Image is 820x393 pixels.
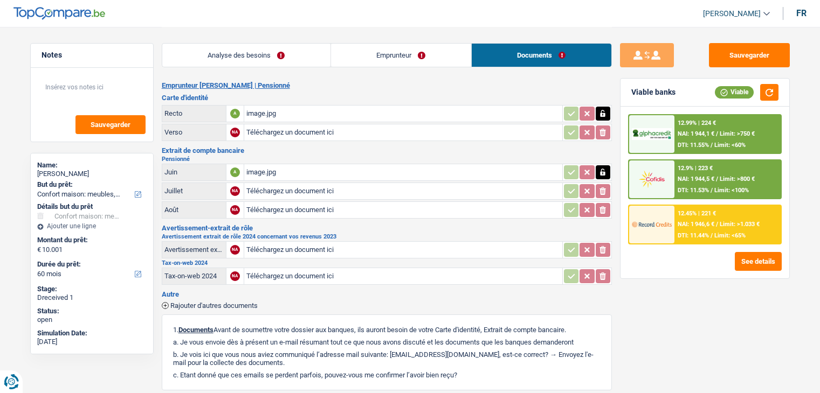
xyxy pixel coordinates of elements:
[230,167,240,177] div: A
[720,221,760,228] span: Limit: >1.033 €
[162,224,612,231] h3: Avertissement-extrait de rôle
[164,272,224,280] div: Tax-on-web 2024
[37,329,147,338] div: Simulation Date:
[173,338,601,346] p: a. Je vous envoie dès à présent un e-mail résumant tout ce que nous avons discuté et les doc...
[37,338,147,346] div: [DATE]
[37,170,147,178] div: [PERSON_NAME]
[37,315,147,324] div: open
[37,307,147,315] div: Status:
[703,9,761,18] span: [PERSON_NAME]
[230,245,240,255] div: NA
[230,186,240,196] div: NA
[173,371,601,379] p: c. Etant donné que ces emails se perdent parfois, pouvez-vous me confirmer l’avoir bien reçu?
[631,88,676,97] div: Viable banks
[678,142,709,149] span: DTI: 11.55%
[715,86,754,98] div: Viable
[714,232,746,239] span: Limit: <65%
[162,291,612,298] h3: Autre
[37,285,147,293] div: Stage:
[716,176,718,183] span: /
[164,245,224,254] div: Avertissement extrait de rôle 2024 concernant vos revenus 2023
[714,142,746,149] span: Limit: <60%
[173,326,601,334] p: 1. Avant de soumettre votre dossier aux banques, ils auront besoin de votre Carte d'identité, Ext...
[75,115,146,134] button: Sauvegarder
[472,44,611,67] a: Documents
[178,326,213,334] span: Documents
[632,169,672,189] img: Cofidis
[230,109,240,118] div: A
[13,7,105,20] img: TopCompare Logo
[164,109,224,117] div: Recto
[632,128,672,141] img: AlphaCredit
[735,252,782,271] button: See details
[164,206,224,214] div: Août
[632,214,672,234] img: Record Credits
[164,168,224,176] div: Juin
[162,302,258,309] button: Rajouter d'autres documents
[37,202,147,211] div: Détails but du prêt
[246,164,560,180] div: image.jpg
[678,165,713,172] div: 12.9% | 223 €
[230,271,240,281] div: NA
[37,222,147,230] div: Ajouter une ligne
[162,234,612,240] h2: Avertissement extrait de rôle 2024 concernant vos revenus 2023
[720,130,755,137] span: Limit: >750 €
[162,44,330,67] a: Analyse des besoins
[162,81,612,90] h2: Emprunteur [PERSON_NAME] | Pensionné
[678,221,714,228] span: NAI: 1 946,6 €
[711,187,713,194] span: /
[678,210,716,217] div: 12.45% | 221 €
[230,128,240,137] div: NA
[246,106,560,122] div: image.jpg
[37,236,144,244] label: Montant du prêt:
[37,180,144,189] label: But du prêt:
[678,120,716,127] div: 12.99% | 224 €
[37,293,147,302] div: Dreceived 1
[720,176,755,183] span: Limit: >800 €
[173,350,601,367] p: b. Je vois ici que vous nous aviez communiqué l’adresse mail suivante: [EMAIL_ADDRESS][DOMAIN_NA...
[91,121,130,128] span: Sauvegarder
[678,187,709,194] span: DTI: 11.53%
[331,44,471,67] a: Emprunteur
[170,302,258,309] span: Rajouter d'autres documents
[37,260,144,269] label: Durée du prêt:
[37,161,147,170] div: Name:
[164,187,224,195] div: Juillet
[678,130,714,137] span: NAI: 1 944,1 €
[230,205,240,215] div: NA
[164,128,224,136] div: Verso
[678,232,709,239] span: DTI: 11.44%
[37,245,41,254] span: €
[716,130,718,137] span: /
[42,51,142,60] h5: Notes
[678,176,714,183] span: NAI: 1 944,5 €
[162,156,612,162] h2: Pensionné
[694,5,770,23] a: [PERSON_NAME]
[716,221,718,228] span: /
[162,260,612,266] h2: Tax-on-web 2024
[709,43,790,67] button: Sauvegarder
[711,232,713,239] span: /
[162,94,612,101] h3: Carte d'identité
[711,142,713,149] span: /
[162,147,612,154] h3: Extrait de compte bancaire
[714,187,749,194] span: Limit: <100%
[796,8,807,18] div: fr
